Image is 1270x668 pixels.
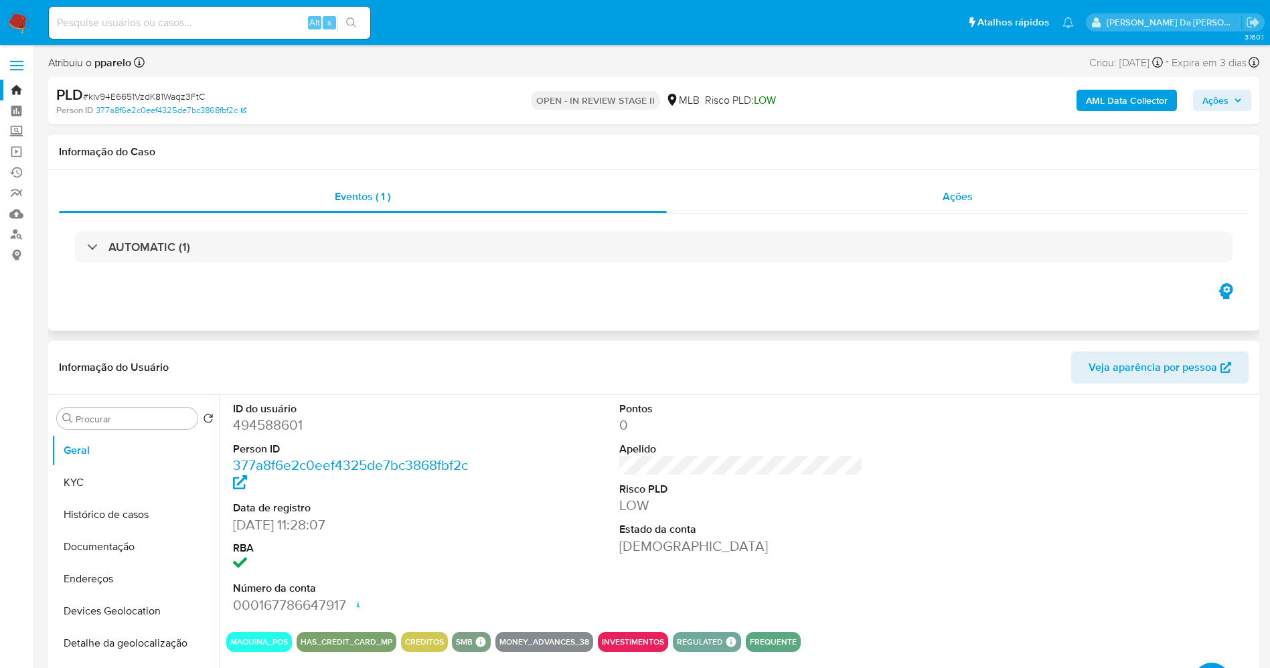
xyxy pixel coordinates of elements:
[619,482,864,497] dt: Risco PLD
[327,16,331,29] span: s
[1062,17,1074,28] a: Notificações
[619,442,864,456] dt: Apelido
[56,104,93,116] b: Person ID
[83,90,205,103] span: # klv94E6651VzdK81Waqz3FtC
[619,522,864,537] dt: Estado da conta
[52,563,219,595] button: Endereços
[1107,16,1242,29] p: patricia.varelo@mercadopago.com.br
[52,467,219,499] button: KYC
[203,413,214,428] button: Retornar ao pedido padrão
[337,13,365,32] button: search-icon
[1089,54,1163,72] div: Criou: [DATE]
[233,515,477,534] dd: [DATE] 11:28:07
[233,596,477,614] dd: 000167786647917
[754,92,776,108] span: LOW
[56,84,83,105] b: PLD
[705,93,776,108] span: Risco PLD:
[108,240,190,254] h3: AUTOMATIC (1)
[1071,351,1249,384] button: Veja aparência por pessoa
[233,402,477,416] dt: ID do usuário
[62,413,73,424] button: Procurar
[1077,90,1177,111] button: AML Data Collector
[233,455,468,493] a: 377a8f6e2c0eef4325de7bc3868fbf2c
[309,16,320,29] span: Alt
[977,15,1049,29] span: Atalhos rápidos
[233,442,477,456] dt: Person ID
[1202,90,1228,111] span: Ações
[96,104,246,116] a: 377a8f6e2c0eef4325de7bc3868fbf2c
[52,434,219,467] button: Geral
[52,595,219,627] button: Devices Geolocation
[59,361,169,374] h1: Informação do Usuário
[233,501,477,515] dt: Data de registro
[75,232,1233,262] div: AUTOMATIC (1)
[1089,351,1217,384] span: Veja aparência por pessoa
[1193,90,1251,111] button: Ações
[76,413,192,425] input: Procurar
[619,402,864,416] dt: Pontos
[233,416,477,434] dd: 494588601
[619,416,864,434] dd: 0
[233,581,477,596] dt: Número da conta
[59,145,1249,159] h1: Informação do Caso
[1086,90,1168,111] b: AML Data Collector
[335,189,390,204] span: Eventos ( 1 )
[49,14,370,31] input: Pesquise usuários ou casos...
[619,537,864,556] dd: [DEMOGRAPHIC_DATA]
[52,531,219,563] button: Documentação
[1172,56,1247,70] span: Expira em 3 dias
[531,91,660,110] p: OPEN - IN REVIEW STAGE II
[92,55,131,70] b: pparelo
[943,189,973,204] span: Ações
[52,627,219,659] button: Detalhe da geolocalização
[1246,15,1260,29] a: Sair
[619,496,864,515] dd: LOW
[52,499,219,531] button: Histórico de casos
[1166,54,1169,72] span: -
[48,56,131,70] span: Atribuiu o
[233,541,477,556] dt: RBA
[665,93,700,108] div: MLB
